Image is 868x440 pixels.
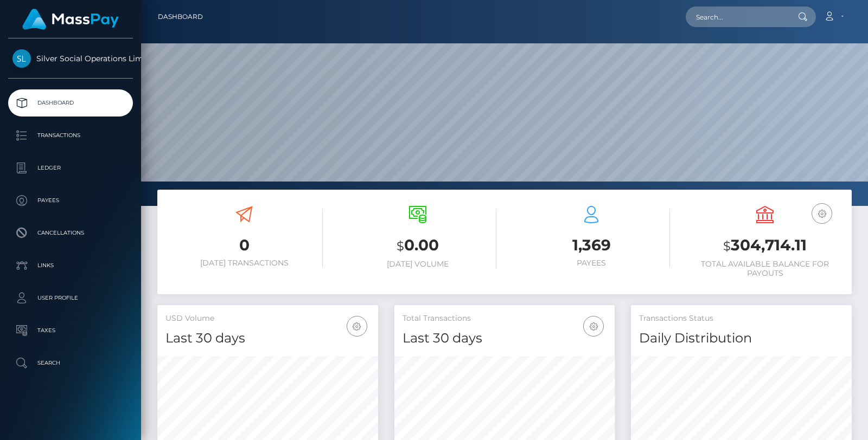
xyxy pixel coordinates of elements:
[158,5,203,28] a: Dashboard
[8,89,133,117] a: Dashboard
[686,7,788,27] input: Search...
[639,313,844,324] h5: Transactions Status
[8,54,133,63] span: Silver Social Operations Limited
[8,350,133,377] a: Search
[165,313,370,324] h5: USD Volume
[639,329,844,348] h4: Daily Distribution
[165,235,323,256] h3: 0
[12,160,129,176] p: Ledger
[397,238,404,254] small: $
[8,219,133,247] a: Cancellations
[12,355,129,371] p: Search
[12,95,129,111] p: Dashboard
[12,290,129,306] p: User Profile
[403,329,607,348] h4: Last 30 days
[22,9,119,30] img: MassPay Logo
[12,257,129,274] p: Links
[8,252,133,279] a: Links
[339,260,496,269] h6: [DATE] Volume
[8,122,133,149] a: Transactions
[8,284,133,312] a: User Profile
[513,235,670,256] h3: 1,369
[403,313,607,324] h5: Total Transactions
[165,329,370,348] h4: Last 30 days
[8,317,133,344] a: Taxes
[12,192,129,209] p: Payees
[12,322,129,339] p: Taxes
[8,154,133,182] a: Ledger
[686,235,844,257] h3: 304,714.11
[12,49,31,68] img: Silver Social Operations Limited
[12,225,129,241] p: Cancellations
[686,260,844,278] h6: Total Available Balance for Payouts
[513,258,670,268] h6: Payees
[339,235,496,257] h3: 0.00
[8,187,133,214] a: Payees
[12,127,129,144] p: Transactions
[723,238,731,254] small: $
[165,258,323,268] h6: [DATE] Transactions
